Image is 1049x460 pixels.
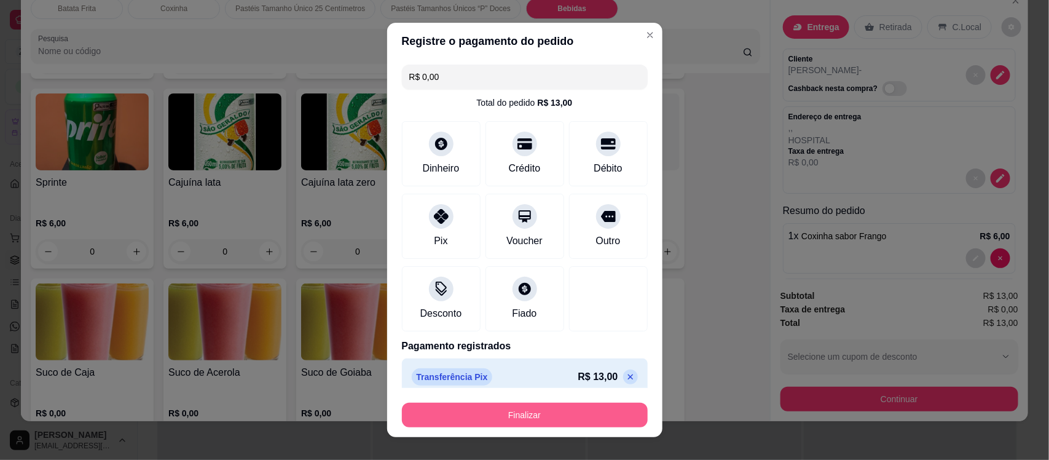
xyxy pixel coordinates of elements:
div: R$ 13,00 [538,97,573,109]
p: Transferência Pix [412,368,493,386]
div: Fiado [512,306,536,321]
input: Ex.: hambúrguer de cordeiro [409,65,640,89]
button: Close [640,25,660,45]
p: Pagamento registrados [402,339,648,354]
div: Outro [595,234,620,248]
button: Finalizar [402,403,648,427]
div: Dinheiro [423,161,460,176]
p: R$ 13,00 [578,370,618,384]
div: Pix [434,234,447,248]
div: Voucher [506,234,543,248]
header: Registre o pagamento do pedido [387,23,662,60]
div: Crédito [509,161,541,176]
div: Débito [594,161,622,176]
div: Total do pedido [477,97,573,109]
div: Desconto [420,306,462,321]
